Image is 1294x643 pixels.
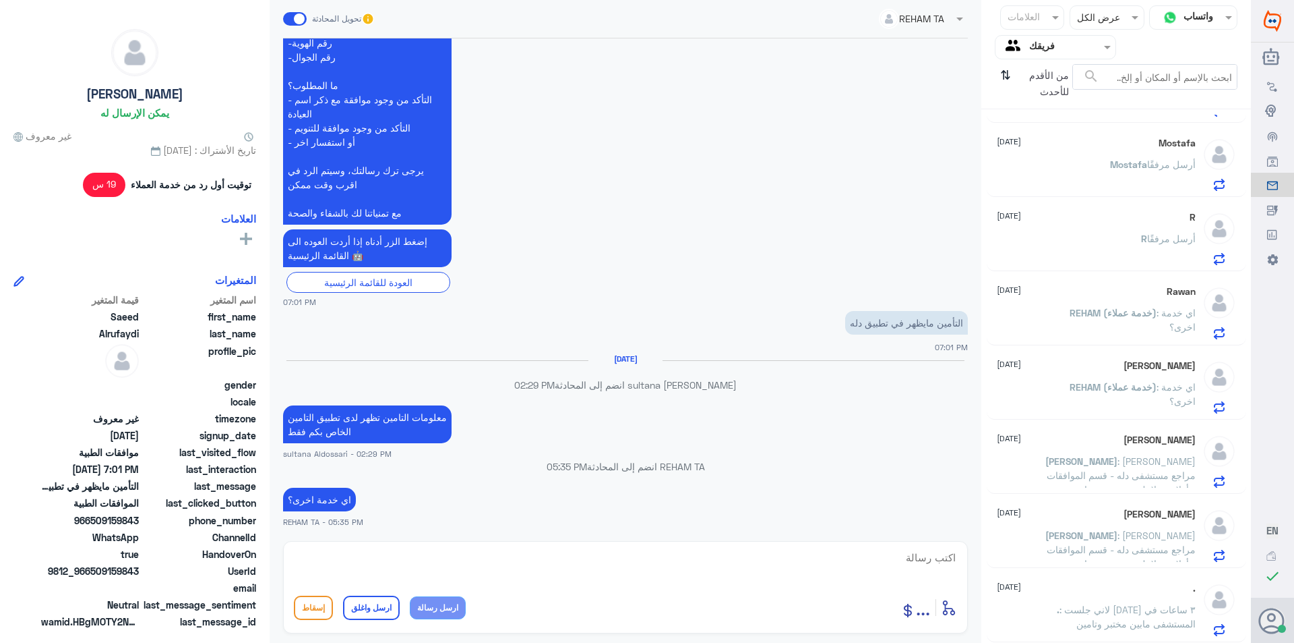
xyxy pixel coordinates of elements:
img: defaultAdmin.png [1202,509,1236,542]
span: . [1057,604,1059,615]
span: قيمة المتغير [41,293,139,307]
span: [DATE] [997,136,1021,148]
span: profile_pic [142,344,256,375]
span: : [PERSON_NAME] مراجع مستشفى دله - قسم الموافقات - أهلا وسهلا بك يرجى تزويدنا بالمعلومات التالية ... [1045,455,1196,552]
span: last_message_sentiment [142,598,256,612]
span: first_name [142,310,256,324]
img: Widebot Logo [1264,10,1281,32]
span: اسم المتغير [142,293,256,307]
p: REHAM TA انضم إلى المحادثة [283,459,968,474]
h6: المتغيرات [215,274,256,286]
span: [PERSON_NAME] [1045,455,1117,467]
h5: [PERSON_NAME] [86,86,183,102]
span: REHAM (خدمة عملاء) [1070,381,1157,393]
button: EN [1266,524,1278,538]
span: 2025-08-12T16:01:44.781Z [41,462,139,476]
span: غير معروف [13,129,71,143]
span: [DATE] [997,507,1021,519]
span: تحويل المحادثة [312,13,361,25]
span: last_name [142,327,256,341]
span: 07:01 PM [283,296,316,308]
span: EN [1266,524,1278,536]
span: signup_date [142,428,256,443]
span: locale [142,395,256,409]
h5: Meshal AlDawsari [1123,360,1196,372]
span: null [41,378,139,392]
i: ⇅ [1000,64,1011,99]
img: defaultAdmin.png [112,30,158,76]
h5: . [1193,583,1196,594]
span: [DATE] [997,284,1021,296]
span: غير معروف [41,412,139,426]
span: 2025-08-12T16:01:00.15Z [41,428,139,443]
span: phone_number [142,513,256,528]
span: 05:35 PM [547,461,587,472]
span: 0 [41,598,139,612]
img: defaultAdmin.png [1202,435,1236,468]
span: Saeed [41,310,139,324]
button: search [1083,65,1099,88]
span: [DATE] [997,358,1021,370]
span: [DATE] [997,210,1021,222]
h5: Mostafa [1159,138,1196,149]
input: ابحث بالإسم أو المكان أو إلخ.. [1073,65,1237,89]
button: ارسل رسالة [410,596,466,619]
span: : اي خدمة اخرى؟ [1157,307,1196,333]
span: last_message [142,479,256,493]
span: timezone [142,412,256,426]
button: إسقاط [294,596,333,620]
span: [DATE] [997,581,1021,593]
span: : اي خدمة اخرى؟ [1157,381,1196,407]
span: 02:29 PM [514,379,555,391]
span: REHAM TA - 05:35 PM [283,516,363,528]
h5: Ibrahim A Abdalla [1123,435,1196,446]
span: Alrufaydi [41,327,139,341]
span: last_visited_flow [142,445,256,459]
img: defaultAdmin.png [1202,138,1236,171]
span: last_interaction [142,462,256,476]
img: defaultAdmin.png [105,344,139,378]
span: : لاني جلست [DATE] ٣ ساعات في المستشفى مابين مختبر وتامين [1059,604,1196,630]
p: 13/8/2025, 2:29 PM [283,406,452,443]
span: تاريخ الأشتراك : [DATE] [13,143,256,157]
img: defaultAdmin.png [1202,286,1236,320]
span: من الأقدم للأحدث [1016,64,1072,103]
span: email [142,581,256,595]
span: Mostafa [1110,159,1147,170]
p: 12/8/2025, 7:01 PM [845,311,968,335]
span: موافقات الطبية [41,445,139,459]
h5: Ali Fllataha [1123,509,1196,520]
span: 07:01 PM [935,343,968,352]
button: ... [916,592,930,623]
h6: يمكن الإرسال له [100,107,169,119]
span: R [1141,233,1147,244]
img: defaultAdmin.png [1202,360,1236,394]
span: توقيت أول رد من خدمة العملاء [131,177,251,192]
p: sultana [PERSON_NAME] انضم إلى المحادثة [283,378,968,392]
span: 9812_966509159843 [41,564,139,578]
span: [PERSON_NAME] [1045,530,1117,541]
span: ... [916,595,930,619]
span: wamid.HBgMOTY2NTA5MTU5ODQzFQIAEhggRjI0QTE3Qzk5OUNBRDM3MjVEMEZENzlGOUU5ODhEMDkA [41,615,139,629]
span: أرسل مرفقًا [1147,233,1196,244]
p: 12/8/2025, 7:01 PM [283,229,452,267]
div: العلامات [1006,9,1040,27]
span: [DATE] [997,432,1021,445]
button: الصورة الشخصية [1260,608,1285,634]
span: 19 س [83,173,126,197]
h6: [DATE] [588,354,663,364]
button: ارسل واغلق [343,596,400,620]
span: HandoverOn [142,547,256,561]
h5: R [1190,212,1196,223]
span: UserId [142,564,256,578]
span: last_clicked_button [142,496,256,510]
img: defaultAdmin.png [1202,212,1236,246]
span: التأمين مايظهر في تطبيق دله [41,479,139,493]
span: true [41,547,139,561]
span: 966509159843 [41,513,139,528]
span: REHAM (خدمة عملاء) [1070,307,1157,318]
img: yourTeam.svg [1006,37,1026,57]
span: الموافقات الطبية [41,496,139,510]
p: 13/8/2025, 5:35 PM [283,488,356,511]
div: العودة للقائمة الرئيسية [286,272,450,293]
